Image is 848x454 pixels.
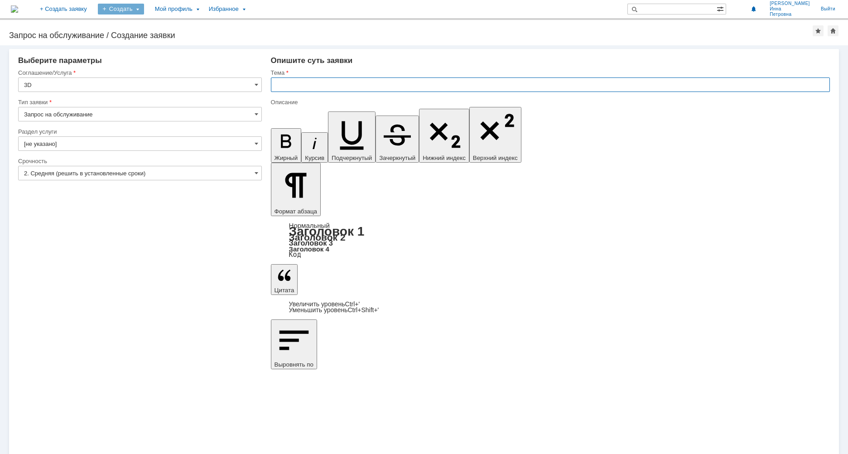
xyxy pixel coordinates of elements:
span: Петровна [770,12,810,17]
button: Подчеркнутый [328,111,376,163]
span: Ctrl+' [345,300,360,308]
span: Нижний индекс [423,155,466,161]
a: Заголовок 1 [289,224,365,238]
div: Сделать домашней страницей [828,25,838,36]
span: [PERSON_NAME] [770,1,810,6]
span: Выберите параметры [18,56,102,65]
div: Формат абзаца [271,222,830,258]
button: Курсив [301,132,328,163]
a: Decrease [289,306,379,314]
button: Зачеркнутый [376,116,419,163]
a: Код [289,251,301,259]
span: Жирный [275,155,298,161]
div: Запрос на обслуживание / Создание заявки [9,31,813,40]
a: Заголовок 4 [289,245,329,253]
span: Инна [770,6,810,12]
button: Верхний индекс [469,107,521,163]
span: Формат абзаца [275,208,317,215]
span: Курсив [305,155,324,161]
a: Нормальный [289,222,330,229]
span: Опишите суть заявки [271,56,353,65]
button: Жирный [271,128,302,163]
span: Верхний индекс [473,155,518,161]
a: Increase [289,300,360,308]
a: Перейти на домашнюю страницу [11,5,18,13]
span: Цитата [275,287,294,294]
button: Цитата [271,264,298,295]
span: Ctrl+Shift+' [347,306,379,314]
div: Добавить в избранное [813,25,824,36]
span: Подчеркнутый [332,155,372,161]
span: Выровнять по [275,361,313,368]
button: Выровнять по [271,319,317,369]
div: Тема [271,70,828,76]
div: Тип заявки [18,99,260,105]
div: Создать [98,4,144,14]
div: Соглашение/Услуга [18,70,260,76]
button: Формат абзаца [271,163,321,216]
span: Зачеркнутый [379,155,415,161]
a: Заголовок 3 [289,239,333,247]
div: Цитата [271,301,830,313]
div: Описание [271,99,828,105]
span: Расширенный поиск [717,4,726,13]
button: Нижний индекс [419,109,469,163]
div: Срочность [18,158,260,164]
div: Раздел услуги [18,129,260,135]
a: Заголовок 2 [289,232,346,242]
img: logo [11,5,18,13]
